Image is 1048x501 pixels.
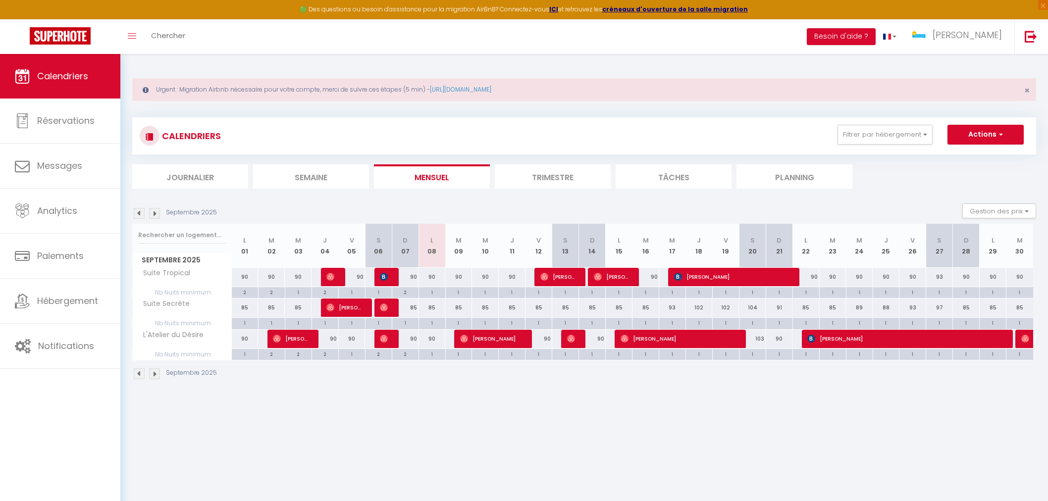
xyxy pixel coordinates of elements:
[606,299,632,317] div: 85
[846,268,873,286] div: 90
[926,318,952,327] div: 1
[549,5,558,13] strong: ICI
[980,224,1006,268] th: 29
[579,224,606,268] th: 14
[366,349,392,358] div: 2
[766,224,792,268] th: 21
[472,299,499,317] div: 85
[766,330,792,348] div: 90
[338,330,365,348] div: 90
[606,287,632,297] div: 1
[499,349,525,358] div: 1
[132,78,1036,101] div: Urgent : Migration Airbnb nécessaire pour votre compte, merci de suivre ces étapes (5 min) -
[793,318,819,327] div: 1
[621,329,736,348] span: [PERSON_NAME]
[792,268,819,286] div: 90
[606,349,632,358] div: 1
[659,318,685,327] div: 1
[365,224,392,268] th: 06
[659,349,685,358] div: 1
[133,287,231,298] span: Nb Nuits minimum
[419,318,445,327] div: 1
[499,287,525,297] div: 1
[525,287,552,297] div: 1
[323,236,327,245] abbr: J
[904,19,1014,54] a: ... [PERSON_NAME]
[606,318,632,327] div: 1
[456,236,462,245] abbr: M
[712,299,739,317] div: 102
[1006,349,1033,358] div: 1
[134,330,206,341] span: L'Atelier du Désire
[258,299,285,317] div: 85
[674,267,790,286] span: [PERSON_NAME]
[30,27,91,45] img: Super Booking
[873,287,899,297] div: 1
[579,349,605,358] div: 1
[632,287,659,297] div: 1
[590,236,595,245] abbr: D
[846,349,873,358] div: 1
[338,224,365,268] th: 05
[953,349,979,358] div: 1
[232,268,259,286] div: 90
[446,349,472,358] div: 1
[953,318,979,327] div: 1
[166,368,217,378] p: Septembre 2025
[792,224,819,268] th: 22
[926,287,952,297] div: 1
[739,299,766,317] div: 104
[536,236,541,245] abbr: V
[947,125,1024,145] button: Actions
[632,299,659,317] div: 85
[579,299,606,317] div: 85
[685,224,712,268] th: 18
[525,330,552,348] div: 90
[926,224,953,268] th: 27
[259,349,285,358] div: 2
[430,236,433,245] abbr: L
[830,236,836,245] abbr: M
[525,224,552,268] th: 12
[285,299,312,317] div: 85
[873,349,899,358] div: 1
[495,164,611,189] li: Trimestre
[713,318,739,327] div: 1
[980,268,1006,286] div: 90
[312,224,338,268] th: 04
[1017,236,1023,245] abbr: M
[953,299,980,317] div: 85
[659,287,685,297] div: 1
[525,318,552,327] div: 1
[253,164,369,189] li: Semaine
[1006,287,1033,297] div: 1
[1006,299,1033,317] div: 85
[618,236,621,245] abbr: L
[713,287,739,297] div: 1
[37,295,98,307] span: Hébergement
[899,268,926,286] div: 90
[403,236,408,245] abbr: D
[285,349,312,358] div: 2
[1006,224,1033,268] th: 30
[873,299,899,317] div: 88
[552,224,579,268] th: 13
[846,318,873,327] div: 1
[499,224,525,268] th: 11
[899,349,926,358] div: 1
[446,318,472,327] div: 1
[37,250,84,262] span: Paiements
[151,30,185,41] span: Chercher
[339,349,365,358] div: 1
[430,85,491,94] a: [URL][DOMAIN_NAME]
[259,318,285,327] div: 1
[232,299,259,317] div: 85
[937,236,942,245] abbr: S
[482,236,488,245] abbr: M
[739,330,766,348] div: 103
[339,318,365,327] div: 1
[739,287,766,297] div: 1
[1024,84,1030,97] span: ×
[873,268,899,286] div: 90
[380,329,389,348] span: [PERSON_NAME]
